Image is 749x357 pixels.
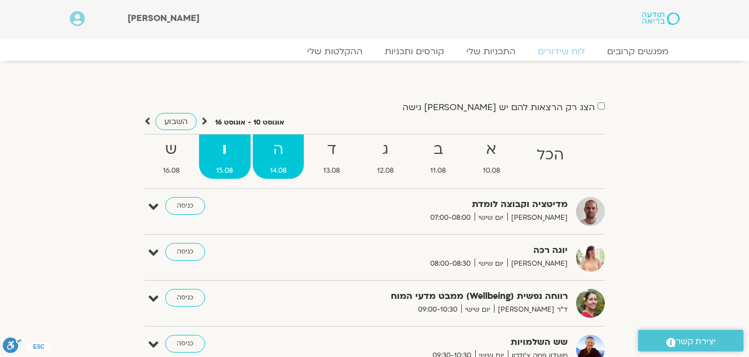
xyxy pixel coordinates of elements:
a: כניסה [165,335,205,353]
span: 11.08 [413,165,463,177]
span: 12.08 [360,165,411,177]
p: אוגוסט 10 - אוגוסט 16 [215,117,284,128]
span: 08:00-08:30 [426,258,475,270]
span: ד"ר [PERSON_NAME] [494,304,568,315]
span: יום שישי [461,304,494,315]
a: ב11.08 [413,134,463,179]
a: מפגשים קרובים [596,46,680,57]
nav: Menu [70,46,680,57]
span: יום שישי [475,212,507,224]
a: כניסה [165,243,205,261]
span: [PERSON_NAME] [128,12,200,24]
strong: ש [146,137,197,162]
a: ו15.08 [199,134,251,179]
span: [PERSON_NAME] [507,212,568,224]
a: לוח שידורים [527,46,596,57]
strong: הכל [519,143,582,168]
a: ה14.08 [253,134,304,179]
strong: א [466,137,518,162]
span: 09:00-10:30 [414,304,461,315]
span: יום שישי [475,258,507,270]
span: 13.08 [306,165,358,177]
strong: שש השלמויות [296,335,568,350]
span: [PERSON_NAME] [507,258,568,270]
a: ההקלטות שלי [296,46,374,57]
strong: ג [360,137,411,162]
span: 07:00-08:00 [426,212,475,224]
label: הצג רק הרצאות להם יש [PERSON_NAME] גישה [402,102,595,112]
strong: ב [413,137,463,162]
a: יצירת קשר [638,330,743,351]
strong: ה [253,137,304,162]
a: ג12.08 [360,134,411,179]
a: ד13.08 [306,134,358,179]
span: 15.08 [199,165,251,177]
strong: רווחה נפשית (Wellbeing) ממבט מדעי המוח [296,289,568,304]
a: התכניות שלי [455,46,527,57]
strong: ד [306,137,358,162]
span: 10.08 [466,165,518,177]
a: הכל [519,134,582,179]
span: השבוע [164,116,188,127]
a: א10.08 [466,134,518,179]
span: 16.08 [146,165,197,177]
a: השבוע [155,113,197,130]
a: קורסים ותכניות [374,46,455,57]
span: 14.08 [253,165,304,177]
strong: ו [199,137,251,162]
span: יצירת קשר [676,334,716,349]
a: ש16.08 [146,134,197,179]
strong: יוגה רכה [296,243,568,258]
strong: מדיטציה וקבוצה לומדת [296,197,568,212]
a: כניסה [165,289,205,307]
a: כניסה [165,197,205,215]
